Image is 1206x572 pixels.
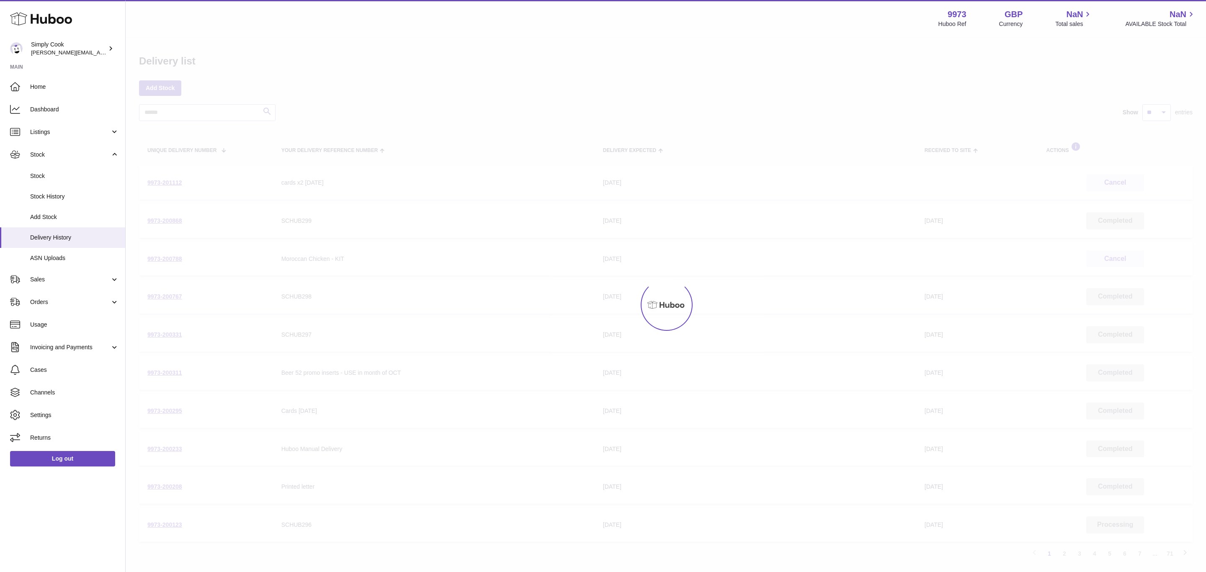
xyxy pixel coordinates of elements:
span: Dashboard [30,106,119,113]
strong: GBP [1005,9,1023,20]
span: Settings [30,411,119,419]
span: Usage [30,321,119,329]
div: Simply Cook [31,41,106,57]
span: AVAILABLE Stock Total [1125,20,1196,28]
a: Log out [10,451,115,466]
span: Cases [30,366,119,374]
strong: 9973 [948,9,966,20]
span: Returns [30,434,119,442]
span: Stock [30,172,119,180]
span: [PERSON_NAME][EMAIL_ADDRESS][DOMAIN_NAME] [31,49,168,56]
a: NaN AVAILABLE Stock Total [1125,9,1196,28]
span: Invoicing and Payments [30,343,110,351]
a: NaN Total sales [1055,9,1093,28]
div: Currency [999,20,1023,28]
span: Channels [30,389,119,397]
span: Stock History [30,193,119,201]
span: Orders [30,298,110,306]
div: Huboo Ref [938,20,966,28]
span: NaN [1066,9,1083,20]
span: Add Stock [30,213,119,221]
span: Listings [30,128,110,136]
span: Home [30,83,119,91]
span: Sales [30,276,110,283]
span: NaN [1170,9,1186,20]
span: Total sales [1055,20,1093,28]
span: ASN Uploads [30,254,119,262]
span: Stock [30,151,110,159]
img: emma@simplycook.com [10,42,23,55]
span: Delivery History [30,234,119,242]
